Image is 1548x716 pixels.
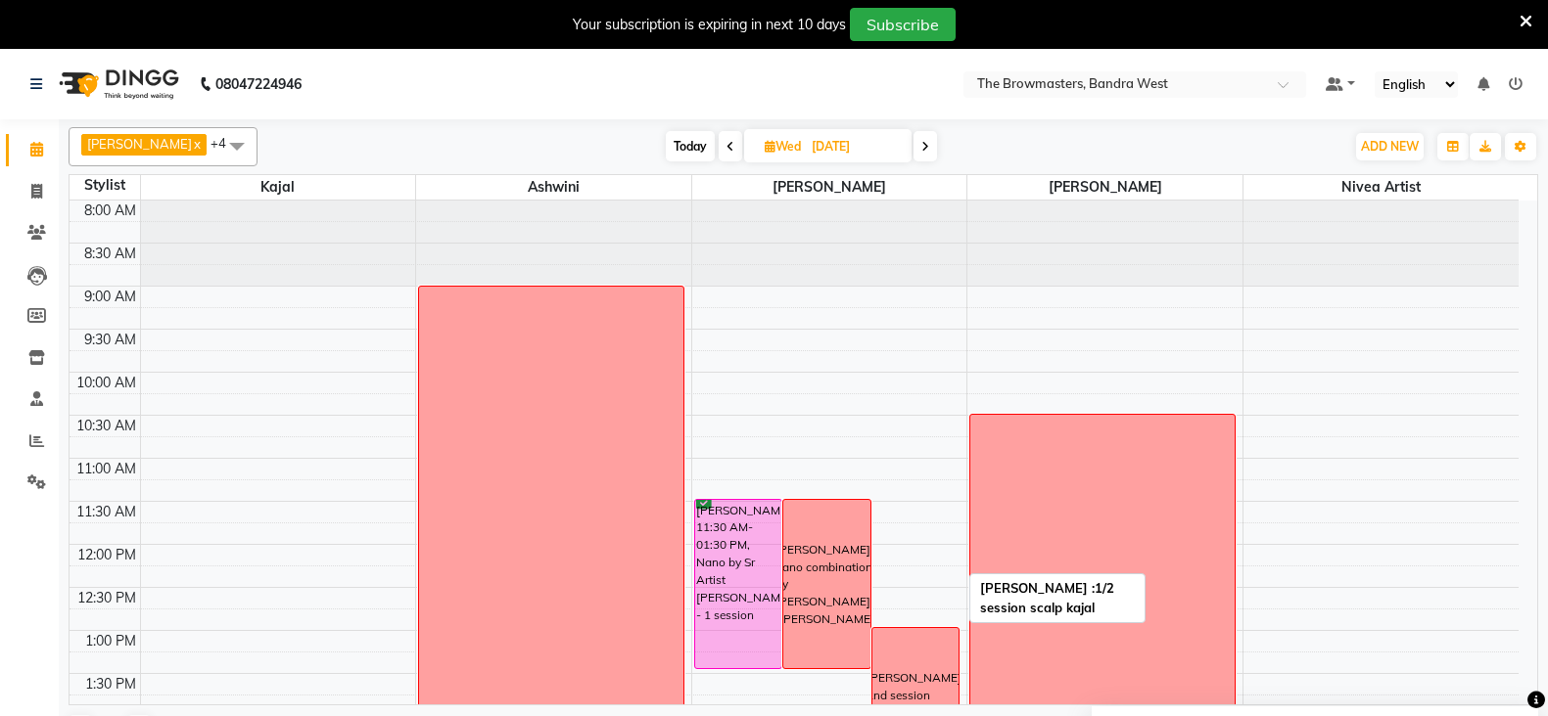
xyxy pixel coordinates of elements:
[980,579,1135,617] div: [PERSON_NAME] :1/2 session scalp kajal
[70,175,140,196] div: Stylist
[573,15,846,35] div: Your subscription is expiring in next 10 days
[80,287,140,307] div: 9:00 AM
[1356,133,1424,160] button: ADD NEW
[215,57,302,112] b: 08047224946
[80,201,140,221] div: 8:00 AM
[80,244,140,264] div: 8:30 AM
[72,373,140,393] div: 10:00 AM
[72,416,140,436] div: 10:30 AM
[81,674,140,694] div: 1:30 PM
[967,175,1243,200] span: [PERSON_NAME]
[192,136,201,152] a: x
[760,139,806,154] span: Wed
[692,175,967,200] span: [PERSON_NAME]
[73,545,140,565] div: 12:00 PM
[850,8,956,41] button: Subscribe
[806,132,904,161] input: 2025-09-03
[87,136,192,152] span: [PERSON_NAME]
[666,131,715,161] span: Today
[141,175,416,200] span: Kajal
[416,175,691,200] span: Ashwini
[211,135,241,151] span: +4
[695,500,782,668] div: [PERSON_NAME], 11:30 AM-01:30 PM, Nano by Sr Artist [PERSON_NAME] - 1 session
[73,588,140,608] div: 12:30 PM
[50,57,184,112] img: logo
[1243,175,1519,200] span: Nivea Artist
[72,502,140,522] div: 11:30 AM
[775,541,878,628] div: [PERSON_NAME] nano combination by [PERSON_NAME] ([PERSON_NAME])
[81,631,140,651] div: 1:00 PM
[1361,139,1419,154] span: ADD NEW
[80,330,140,350] div: 9:30 AM
[72,459,140,479] div: 11:00 AM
